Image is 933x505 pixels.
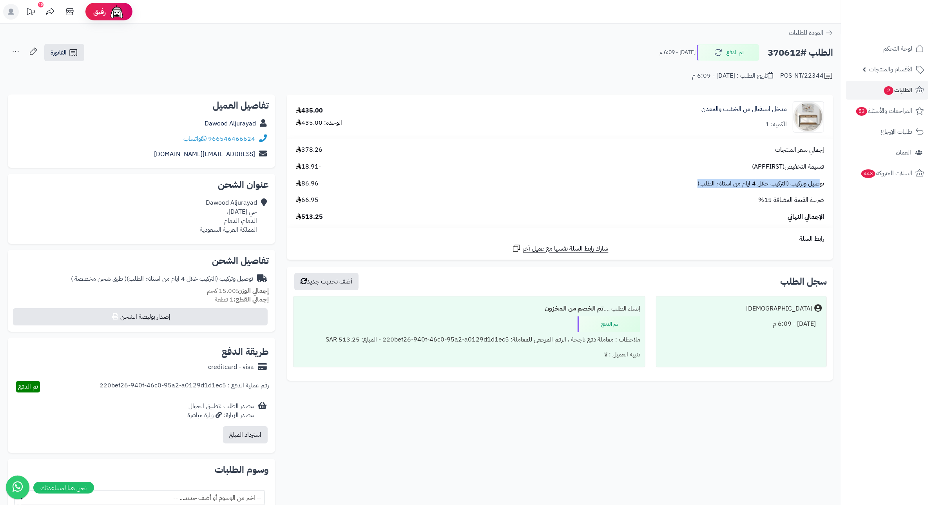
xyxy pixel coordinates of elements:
[215,295,269,304] small: 1 قطعة
[780,71,833,81] div: POS-NT/22344
[697,44,759,61] button: تم الدفع
[296,118,342,127] div: الوحدة: 435.00
[789,28,823,38] span: العودة للطلبات
[208,363,254,372] div: creditcard - visa
[793,101,824,133] img: 1734603253-220608010387-90x90.jpg
[187,411,254,420] div: مصدر الزيارة: زيارة مباشرة
[578,316,640,332] div: تم الدفع
[659,49,696,56] small: [DATE] - 6:09 م
[758,196,824,205] span: ضريبة القيمة المضافة 15%
[298,347,640,362] div: تنبيه العميل : لا
[51,48,67,57] span: الفاتورة
[44,44,84,61] a: الفاتورة
[884,86,893,95] span: 2
[788,213,824,222] span: الإجمالي النهائي
[883,43,912,54] span: لوحة التحكم
[701,105,787,114] a: مدخل استقبال من الخشب والمعدن
[846,122,928,141] a: طلبات الإرجاع
[896,147,911,158] span: العملاء
[296,196,319,205] span: 66.95
[18,382,38,391] span: تم الدفع
[296,145,322,154] span: 378.26
[765,120,787,129] div: الكمية: 1
[883,85,912,96] span: الطلبات
[846,143,928,162] a: العملاء
[545,304,603,313] b: تم الخصم من المخزون
[692,71,773,80] div: تاريخ الطلب : [DATE] - 6:09 م
[780,277,827,286] h3: سجل الطلب
[71,274,253,283] div: توصيل وتركيب (التركيب خلال 4 ايام من استلام الطلب)
[869,64,912,75] span: الأقسام والمنتجات
[856,107,867,116] span: 53
[661,316,822,332] div: [DATE] - 6:09 م
[93,7,106,16] span: رفيق
[183,134,207,144] a: واتساب
[861,168,912,179] span: السلات المتروكة
[752,162,824,171] span: قسيمة التخفيض(APPFIRST)
[296,162,321,171] span: -18.91
[109,4,125,20] img: ai-face.png
[294,273,359,290] button: أضف تحديث جديد
[234,295,269,304] strong: إجمالي القطع:
[200,198,257,234] div: Dawood Aljurayad حي [DATE]، الدمام، الدمام المملكة العربية السعودية
[775,145,824,154] span: إجمالي سعر المنتجات
[855,105,912,116] span: المراجعات والأسئلة
[38,2,43,7] div: 10
[14,490,265,505] span: -- اختر من الوسوم أو أضف جديد... --
[846,39,928,58] a: لوحة التحكم
[221,347,269,356] h2: طريقة الدفع
[846,164,928,183] a: السلات المتروكة443
[14,101,269,110] h2: تفاصيل العميل
[846,81,928,100] a: الطلبات2
[207,286,269,296] small: 15.00 كجم
[208,134,255,144] a: 966546466624
[880,126,912,137] span: طلبات الإرجاع
[236,286,269,296] strong: إجمالي الوزن:
[512,243,609,253] a: شارك رابط السلة نفسها مع عميل آخر
[14,256,269,265] h2: تفاصيل الشحن
[100,381,269,392] div: رقم عملية الدفع : 220bef26-940f-46c0-95a2-a0129d1d1ec5
[789,28,833,38] a: العودة للطلبات
[523,244,609,253] span: شارك رابط السلة نفسها مع عميل آخر
[13,308,268,325] button: إصدار بوليصة الشحن
[298,332,640,347] div: ملاحظات : معاملة دفع ناجحة ، الرقم المرجعي للمعاملة: 220bef26-940f-46c0-95a2-a0129d1d1ec5 - المبل...
[861,169,875,178] span: 443
[205,119,256,128] a: Dawood Aljurayad
[71,274,127,283] span: ( طرق شحن مخصصة )
[846,102,928,120] a: المراجعات والأسئلة53
[290,234,830,243] div: رابط السلة
[296,179,319,188] span: 86.96
[768,45,833,61] h2: الطلب #370612
[14,180,269,189] h2: عنوان الشحن
[154,149,255,159] a: [EMAIL_ADDRESS][DOMAIN_NAME]
[296,106,323,115] div: 435.00
[223,426,268,443] button: استرداد المبلغ
[298,301,640,316] div: إنشاء الطلب ....
[746,304,812,313] div: [DEMOGRAPHIC_DATA]
[187,402,254,420] div: مصدر الطلب :تطبيق الجوال
[14,465,269,474] h2: وسوم الطلبات
[697,179,824,188] span: توصيل وتركيب (التركيب خلال 4 ايام من استلام الطلب)
[296,213,323,222] span: 513.25
[21,4,40,22] a: تحديثات المنصة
